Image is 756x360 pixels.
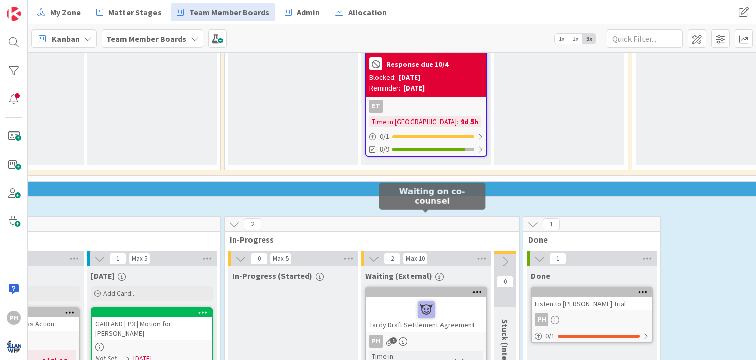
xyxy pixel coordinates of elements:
div: ET [366,100,486,113]
div: Listen to [PERSON_NAME] Trial [532,288,652,310]
span: In-Progress [230,234,507,245]
span: 1 [543,218,560,230]
div: Max 5 [273,256,289,261]
span: 2 [244,218,261,230]
div: [DATE] [399,72,420,83]
div: GARLAND | P3 | Motion for [PERSON_NAME] [92,308,212,340]
span: My Zone [50,6,81,18]
b: Team Member Boards [106,34,186,44]
span: 0 / 1 [545,331,555,341]
h5: Waiting on co-counsel [383,186,482,205]
span: Today [91,271,115,281]
span: Admin [297,6,320,18]
div: [DATE] [403,83,425,94]
div: Max 5 [132,256,147,261]
span: Kanban [52,33,80,45]
div: Tardy Draft Settlement Agreement [366,297,486,332]
input: Quick Filter... [607,29,683,48]
span: 1 [549,253,566,265]
a: My Zone [31,3,87,21]
div: Max 10 [406,256,425,261]
span: In-Progress (Started) [232,271,312,281]
span: 1 [390,337,397,344]
div: PH [532,313,652,326]
div: 0/1 [366,130,486,143]
span: Matter Stages [108,6,162,18]
span: 1 [109,253,127,265]
span: 0 [250,253,268,265]
span: 3x [582,34,596,44]
div: Reminder: [369,83,400,94]
span: 2 [384,253,401,265]
span: Done [528,234,648,245]
img: Visit kanbanzone.com [7,7,21,21]
div: Listen to [PERSON_NAME] Trial [532,297,652,310]
span: 2x [569,34,582,44]
a: Team Member Boards [171,3,275,21]
a: Allocation [329,3,393,21]
div: 0/1 [532,329,652,342]
a: Matter Stages [90,3,168,21]
div: GARLAND | P3 | Motion for [PERSON_NAME] [92,317,212,340]
div: 9d 5h [458,116,481,127]
a: Admin [278,3,326,21]
span: Team Member Boards [189,6,269,18]
div: PH [369,335,383,348]
span: Add Card... [103,289,136,298]
div: PH [366,335,486,348]
span: Done [531,271,550,281]
span: 0 [496,276,514,288]
div: ET [369,100,383,113]
span: Waiting (External) [365,271,432,281]
b: Response due 10/4 [386,61,448,68]
span: 0 / 1 [380,131,389,142]
div: PH [7,311,21,325]
img: avatar [7,339,21,353]
div: Blocked: [369,72,396,83]
div: Time in [GEOGRAPHIC_DATA] [369,116,457,127]
span: Allocation [348,6,387,18]
span: : [457,116,458,127]
span: 1x [555,34,569,44]
div: Tardy Draft Settlement Agreement [366,288,486,332]
span: 8/9 [380,144,389,155]
div: PH [535,313,548,326]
